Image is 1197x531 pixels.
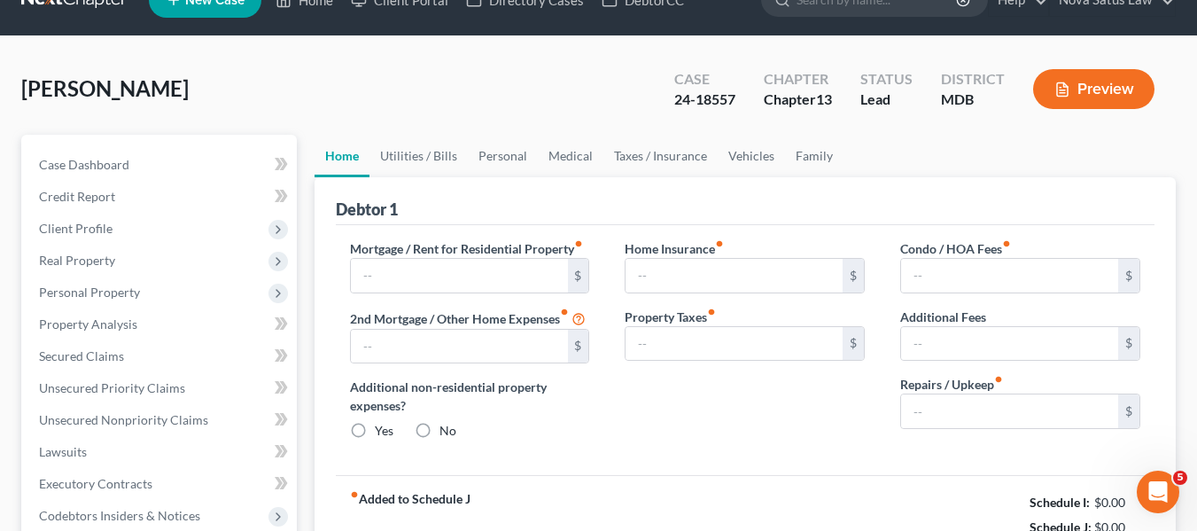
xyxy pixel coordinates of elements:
i: fiber_manual_record [1002,239,1011,248]
label: No [439,422,456,440]
i: fiber_manual_record [715,239,724,248]
i: fiber_manual_record [707,308,716,316]
i: fiber_manual_record [574,239,583,248]
input: -- [901,394,1118,428]
label: Additional Fees [900,308,986,326]
div: Case [674,69,735,90]
div: $ [1118,327,1139,361]
span: Unsecured Priority Claims [39,380,185,395]
div: $ [568,330,589,363]
i: fiber_manual_record [350,490,359,499]
a: Secured Claims [25,340,297,372]
a: Utilities / Bills [369,135,468,177]
input: -- [626,327,843,361]
div: $0.00 [1094,494,1141,511]
div: District [941,69,1005,90]
a: Unsecured Priority Claims [25,372,297,404]
span: 13 [816,90,832,107]
span: [PERSON_NAME] [21,75,189,101]
div: Chapter [764,69,832,90]
i: fiber_manual_record [560,308,569,316]
span: Real Property [39,253,115,268]
div: $ [843,259,864,293]
span: 5 [1173,471,1187,485]
div: $ [1118,259,1139,293]
label: Yes [375,422,393,440]
div: $ [843,327,864,361]
div: Debtor 1 [336,199,398,220]
a: Credit Report [25,181,297,213]
input: -- [901,327,1118,361]
a: Property Analysis [25,308,297,340]
span: Case Dashboard [39,157,129,172]
div: Chapter [764,90,832,110]
span: Property Analysis [39,316,137,332]
a: Case Dashboard [25,149,297,181]
label: Home Insurance [625,239,724,258]
iframe: Intercom live chat [1137,471,1179,513]
a: Lawsuits [25,436,297,468]
a: Taxes / Insurance [603,135,718,177]
input: -- [351,259,568,293]
a: Personal [468,135,538,177]
label: Repairs / Upkeep [900,375,1003,394]
span: Client Profile [39,221,113,236]
a: Family [785,135,843,177]
a: Unsecured Nonpriority Claims [25,404,297,436]
label: Condo / HOA Fees [900,239,1011,258]
input: -- [901,259,1118,293]
span: Codebtors Insiders & Notices [39,508,200,523]
label: 2nd Mortgage / Other Home Expenses [350,308,586,329]
span: Personal Property [39,285,140,300]
input: -- [351,330,568,363]
a: Vehicles [718,135,785,177]
a: Executory Contracts [25,468,297,500]
input: -- [626,259,843,293]
label: Mortgage / Rent for Residential Property [350,239,583,258]
span: Secured Claims [39,348,124,363]
button: Preview [1033,69,1154,109]
span: Credit Report [39,189,115,204]
label: Additional non-residential property expenses? [350,378,590,415]
div: MDB [941,90,1005,110]
div: 24-18557 [674,90,735,110]
span: Unsecured Nonpriority Claims [39,412,208,427]
div: Lead [860,90,913,110]
span: Lawsuits [39,444,87,459]
div: Status [860,69,913,90]
strong: Schedule I: [1030,495,1090,510]
span: Executory Contracts [39,476,152,491]
a: Home [315,135,369,177]
label: Property Taxes [625,308,716,326]
div: $ [568,259,589,293]
a: Medical [538,135,603,177]
div: $ [1118,394,1139,428]
i: fiber_manual_record [994,375,1003,384]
